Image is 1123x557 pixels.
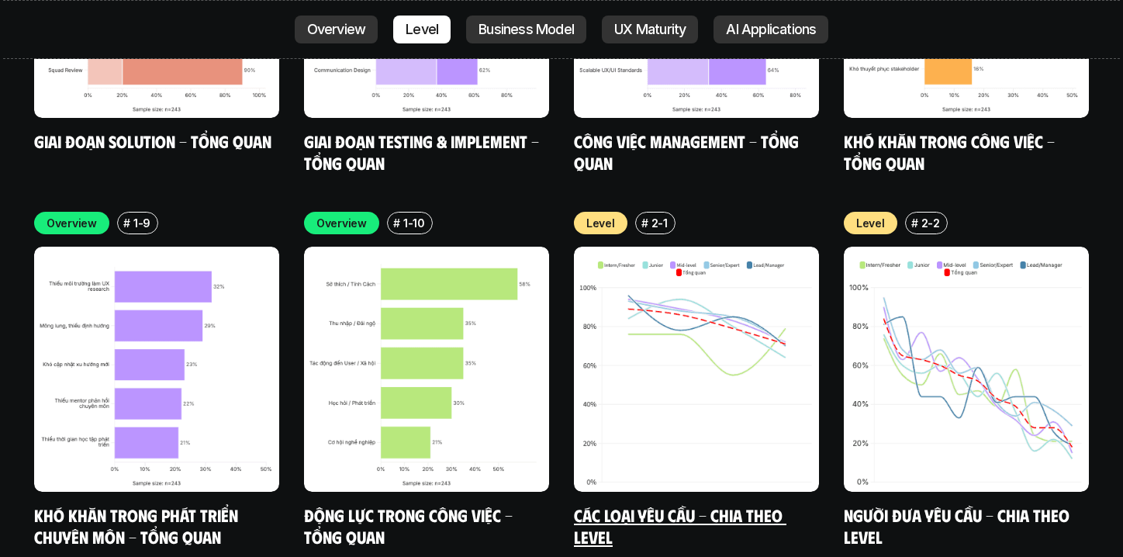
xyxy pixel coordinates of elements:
p: 1-10 [403,215,425,231]
a: AI Applications [714,16,828,43]
a: Giai đoạn Solution - Tổng quan [34,130,271,151]
a: Level [393,16,451,43]
p: 2-2 [921,215,940,231]
p: 2-1 [651,215,668,231]
a: Business Model [466,16,586,43]
p: 1-9 [133,215,150,231]
h6: # [911,217,918,229]
a: Người đưa yêu cầu - Chia theo Level [844,504,1073,547]
p: Overview [307,22,366,37]
h6: # [393,217,400,229]
p: UX Maturity [614,22,686,37]
a: Công việc Management - Tổng quan [574,130,803,173]
a: Động lực trong công việc - Tổng quan [304,504,517,547]
p: Level [586,215,615,231]
a: Overview [295,16,378,43]
a: Giai đoạn Testing & Implement - Tổng quan [304,130,543,173]
a: UX Maturity [602,16,698,43]
h6: # [123,217,130,229]
p: Business Model [479,22,574,37]
a: Các loại yêu cầu - Chia theo level [574,504,786,547]
a: Khó khăn trong công việc - Tổng quan [844,130,1059,173]
h6: # [641,217,648,229]
p: Level [406,22,438,37]
p: Overview [47,215,97,231]
p: Level [856,215,885,231]
p: Overview [316,215,367,231]
p: AI Applications [726,22,816,37]
a: Khó khăn trong phát triển chuyên môn - Tổng quan [34,504,242,547]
